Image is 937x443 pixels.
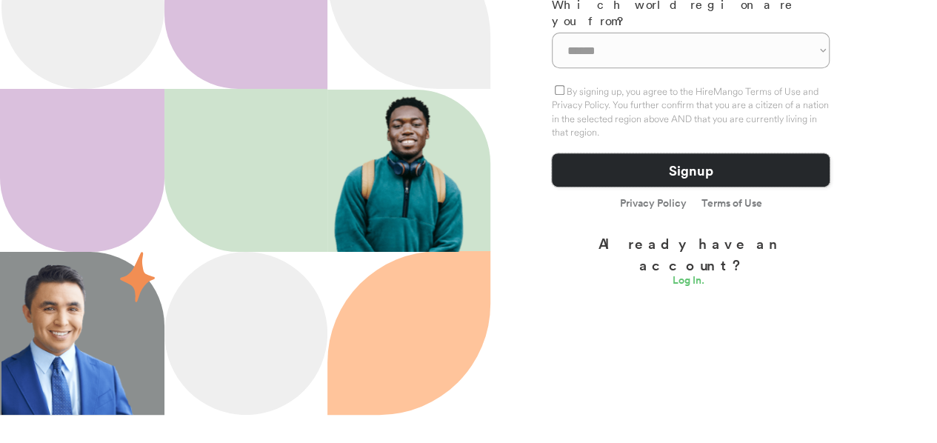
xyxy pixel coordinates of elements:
a: Log In. [673,275,710,290]
a: Privacy Policy [620,198,687,210]
img: Ellipse%2013 [164,252,327,415]
img: 202x218.png [328,90,478,252]
a: Terms of Use [701,198,762,208]
button: Signup [552,153,830,187]
label: By signing up, you agree to the HireMango Terms of Use and Privacy Policy. You further confirm th... [552,85,829,138]
div: Already have an account? [552,233,830,275]
img: smiling-businessman-with-touchpad_1098-235.png [1,253,135,415]
img: 55 [120,252,155,302]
